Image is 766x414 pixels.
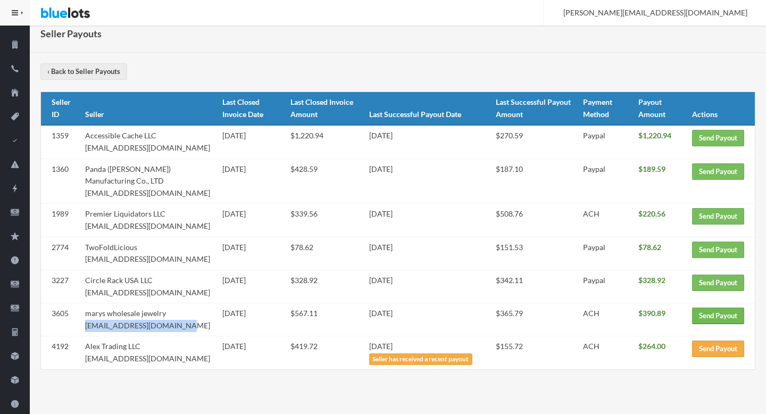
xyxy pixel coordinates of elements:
td: ACH [579,336,634,369]
td: $328.92 [286,270,365,303]
a: Send Payout [692,275,744,291]
a: Send Payout [692,130,744,146]
td: Panda ([PERSON_NAME]) Manufacturing Co., LTD [EMAIL_ADDRESS][DOMAIN_NAME] [81,159,218,204]
td: ACH [579,303,634,336]
td: $151.53 [492,237,579,270]
td: [DATE] [218,237,286,270]
td: [DATE] [365,125,492,159]
td: $155.72 [492,336,579,369]
td: $270.59 [492,125,579,159]
td: $1,220.94 [286,125,365,159]
td: [DATE] [218,159,286,204]
td: $78.62 [286,237,365,270]
td: 1359 [41,125,81,159]
b: $328.92 [638,276,665,285]
th: Last Closed Invoice Date [218,92,286,125]
th: Payment Method [579,92,634,125]
td: TwoFoldLicious [EMAIL_ADDRESS][DOMAIN_NAME] [81,237,218,270]
b: $1,220.94 [638,131,671,140]
td: [DATE] [218,303,286,336]
td: Paypal [579,270,634,303]
h1: Seller Payouts [40,26,102,42]
span: [PERSON_NAME][EMAIL_ADDRESS][DOMAIN_NAME] [552,8,747,17]
td: $342.11 [492,270,579,303]
td: 4192 [41,336,81,369]
th: Last Closed Invoice Amount [286,92,365,125]
b: $189.59 [638,164,665,173]
td: $508.76 [492,204,579,237]
a: Send Payout [692,308,744,324]
td: [DATE] [218,336,286,369]
td: $567.11 [286,303,365,336]
td: Circle Rack USA LLC [EMAIL_ADDRESS][DOMAIN_NAME] [81,270,218,303]
td: Premier Liquidators LLC [EMAIL_ADDRESS][DOMAIN_NAME] [81,204,218,237]
th: Seller ID [41,92,81,125]
th: Actions [688,92,755,125]
td: Paypal [579,159,634,204]
td: [DATE] [365,336,492,369]
a: ‹ Back to Seller Payouts [40,63,127,80]
td: Alex Trading LLC [EMAIL_ADDRESS][DOMAIN_NAME] [81,336,218,369]
a: Send Payout [692,242,744,258]
th: Last Successful Payout Amount [492,92,579,125]
td: Accessible Cache LLC [EMAIL_ADDRESS][DOMAIN_NAME] [81,125,218,159]
td: [DATE] [218,125,286,159]
b: $220.56 [638,209,665,218]
th: Seller [81,92,218,125]
td: 1360 [41,159,81,204]
td: [DATE] [365,303,492,336]
td: [DATE] [365,237,492,270]
td: $428.59 [286,159,365,204]
td: 1989 [41,204,81,237]
a: Send Payout [692,208,744,225]
td: Paypal [579,125,634,159]
td: $339.56 [286,204,365,237]
td: $419.72 [286,336,365,369]
div: Seller has received a recent payout [369,353,472,365]
td: [DATE] [218,270,286,303]
th: Payout Amount [634,92,688,125]
td: marys wholesale jewelry [EMAIL_ADDRESS][DOMAIN_NAME] [81,303,218,336]
td: [DATE] [218,204,286,237]
td: ACH [579,204,634,237]
b: $390.89 [638,309,665,318]
th: Last Successful Payout Date [365,92,492,125]
a: Send Payout [692,341,744,357]
td: $365.79 [492,303,579,336]
td: 3227 [41,270,81,303]
td: $187.10 [492,159,579,204]
td: 2774 [41,237,81,270]
b: $264.00 [638,342,665,351]
td: [DATE] [365,204,492,237]
b: $78.62 [638,243,661,252]
td: [DATE] [365,270,492,303]
a: Send Payout [692,163,744,180]
td: 3605 [41,303,81,336]
td: [DATE] [365,159,492,204]
td: Paypal [579,237,634,270]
